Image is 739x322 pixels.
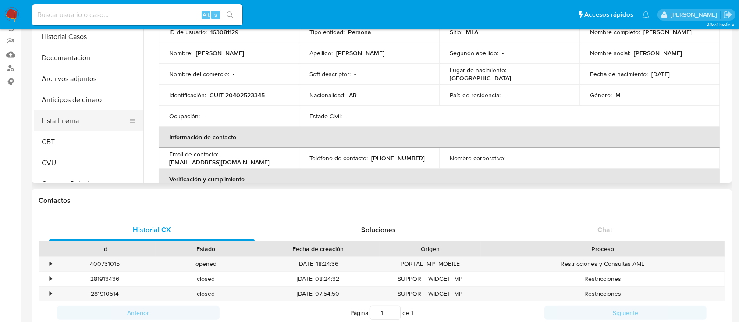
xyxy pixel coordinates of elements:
[450,91,501,99] p: País de residencia :
[466,28,478,36] p: MLA
[50,260,52,268] div: •
[34,47,143,68] button: Documentación
[54,287,156,301] div: 281910514
[169,91,206,99] p: Identificación :
[169,49,192,57] p: Nombre :
[643,28,692,36] p: [PERSON_NAME]
[169,150,218,158] p: Email de contacto :
[39,196,725,205] h1: Contactos
[34,110,136,131] button: Lista Interna
[159,127,720,148] th: Información de contacto
[450,28,462,36] p: Sitio :
[256,272,380,286] div: [DATE] 08:24:32
[50,290,52,298] div: •
[34,131,143,152] button: CBT
[590,70,648,78] p: Fecha de nacimiento :
[169,28,207,36] p: ID de usuario :
[504,91,506,99] p: -
[502,49,504,57] p: -
[411,308,413,317] span: 1
[450,74,511,82] p: [GEOGRAPHIC_DATA]
[634,49,682,57] p: [PERSON_NAME]
[450,49,498,57] p: Segundo apellido :
[544,306,707,320] button: Siguiente
[196,49,244,57] p: [PERSON_NAME]
[54,257,156,271] div: 400731015
[597,225,612,235] span: Chat
[380,287,481,301] div: SUPPORT_WIDGET_MP
[256,287,380,301] div: [DATE] 07:54:50
[60,244,149,253] div: Id
[54,272,156,286] div: 281913436
[210,28,238,36] p: 163081129
[309,70,351,78] p: Soft descriptor :
[590,49,630,57] p: Nombre social :
[584,10,633,19] span: Accesos rápidos
[233,70,234,78] p: -
[651,70,670,78] p: [DATE]
[34,89,143,110] button: Anticipos de dinero
[309,28,345,36] p: Tipo entidad :
[156,272,257,286] div: closed
[309,154,368,162] p: Teléfono de contacto :
[336,49,384,57] p: [PERSON_NAME]
[309,91,345,99] p: Nacionalidad :
[386,244,475,253] div: Origen
[32,9,242,21] input: Buscar usuario o caso...
[133,225,171,235] span: Historial CX
[210,91,265,99] p: CUIT 20402523345
[156,287,257,301] div: closed
[263,244,373,253] div: Fecha de creación
[156,257,257,271] div: opened
[380,257,481,271] div: PORTAL_MP_MOBILE
[354,70,356,78] p: -
[34,152,143,173] button: CVU
[481,287,725,301] div: Restricciones
[590,28,640,36] p: Nombre completo :
[169,112,200,120] p: Ocupación :
[590,91,612,99] p: Género :
[450,66,506,74] p: Lugar de nacimiento :
[256,257,380,271] div: [DATE] 18:24:36
[642,11,650,18] a: Notificaciones
[361,225,396,235] span: Soluciones
[34,26,143,47] button: Historial Casos
[34,173,143,195] button: Cruces y Relaciones
[487,244,718,253] div: Proceso
[671,11,720,19] p: ezequiel.castrillon@mercadolibre.com
[169,158,270,166] p: [EMAIL_ADDRESS][DOMAIN_NAME]
[509,154,511,162] p: -
[345,112,347,120] p: -
[481,257,725,271] div: Restricciones y Consultas AML
[350,306,413,320] span: Página de
[214,11,217,19] span: s
[615,91,621,99] p: M
[162,244,251,253] div: Estado
[57,306,220,320] button: Anterior
[50,275,52,283] div: •
[481,272,725,286] div: Restricciones
[221,9,239,21] button: search-icon
[380,272,481,286] div: SUPPORT_WIDGET_MP
[349,91,357,99] p: AR
[348,28,371,36] p: Persona
[371,154,425,162] p: [PHONE_NUMBER]
[203,112,205,120] p: -
[450,154,505,162] p: Nombre corporativo :
[203,11,210,19] span: Alt
[309,49,333,57] p: Apellido :
[309,112,342,120] p: Estado Civil :
[159,169,720,190] th: Verificación y cumplimiento
[169,70,229,78] p: Nombre del comercio :
[34,68,143,89] button: Archivos adjuntos
[723,10,732,19] a: Salir
[707,21,735,28] span: 3.157.1-hotfix-5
